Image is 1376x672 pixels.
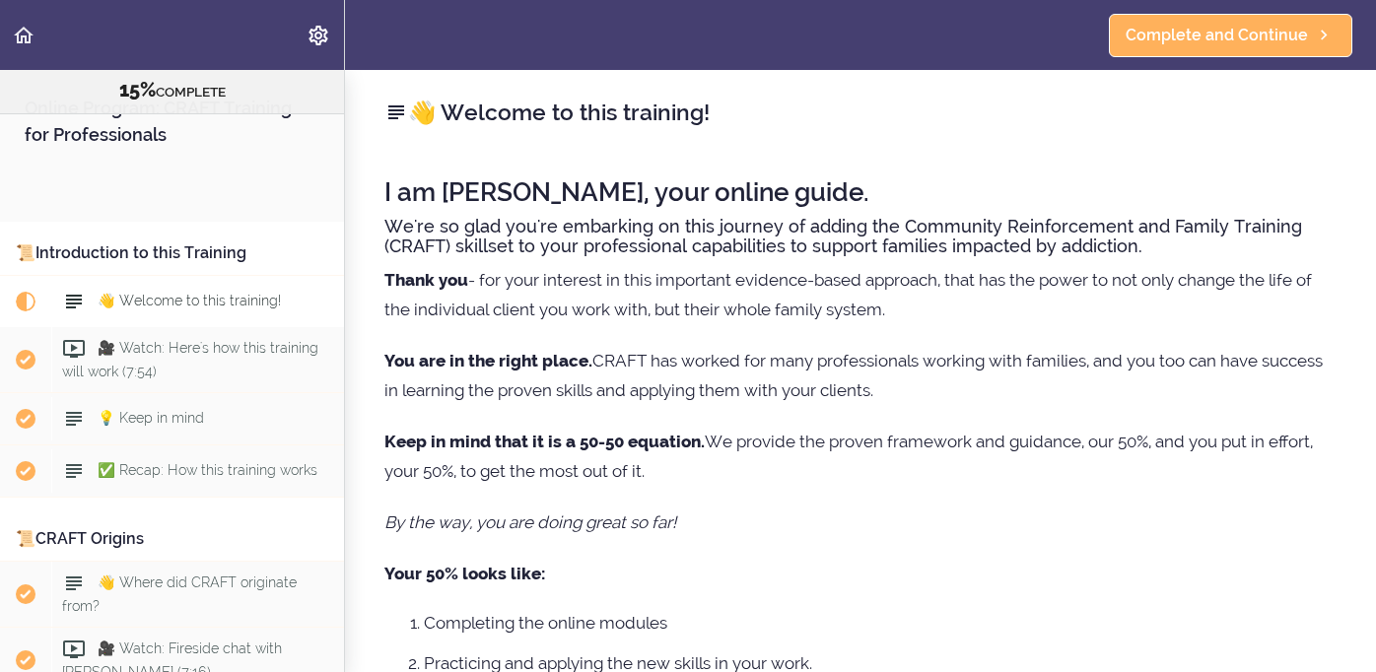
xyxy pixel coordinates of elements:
span: 👋 Welcome to this training! [98,293,281,308]
em: By the way, you are doing great so far! [384,512,676,532]
svg: Settings Menu [307,24,330,47]
span: 👋 Where did CRAFT originate from? [62,574,297,613]
span: 15% [119,78,156,101]
h2: I am [PERSON_NAME], your online guide. [384,178,1337,207]
strong: Your 50% looks like: [384,564,545,583]
svg: Back to course curriculum [12,24,35,47]
a: Complete and Continue [1109,14,1352,57]
p: CRAFT has worked for many professionals working with families, and you too can have success in le... [384,346,1337,405]
p: - for your interest in this important evidence-based approach, that has the power to not only cha... [384,265,1337,324]
span: Complete and Continue [1126,24,1308,47]
span: 🎥 Watch: Here's how this training will work (7:54) [62,340,318,378]
p: We provide the proven framework and guidance, our 50%, and you put in effort, your 50%, to get th... [384,427,1337,486]
strong: You are in the right place. [384,351,592,370]
h2: 👋 Welcome to this training! [384,96,1337,129]
span: ✅ Recap: How this training works [98,462,317,478]
div: COMPLETE [25,78,319,103]
strong: Keep in mind that it is a 50-50 equation. [384,432,705,451]
span: 💡 Keep in mind [98,410,204,426]
li: Completing the online modules [424,610,1337,636]
h4: We're so glad you're embarking on this journey of adding the Community Reinforcement and Family T... [384,217,1337,256]
strong: Thank you [384,270,468,290]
